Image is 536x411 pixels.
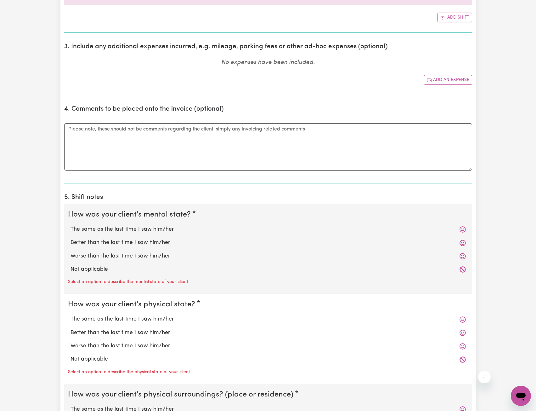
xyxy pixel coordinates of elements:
button: Add another shift [437,13,472,22]
legend: How was your client's physical state? [68,299,198,310]
iframe: Close message [478,371,491,383]
label: Not applicable [71,265,466,274]
label: The same as the last time I saw him/her [71,225,466,234]
em: No expenses have been included. [221,60,315,66]
label: Worse than the last time I saw him/her [71,342,466,350]
h2: 4. Comments to be placed onto the invoice (optional) [64,105,472,113]
label: Better than the last time I saw him/her [71,239,466,247]
label: Better than the last time I saw him/her [71,329,466,337]
label: The same as the last time I saw him/her [71,315,466,323]
p: Select an option to describe the mental state of your client [68,279,188,286]
iframe: Button to launch messaging window [511,386,531,406]
label: Not applicable [71,355,466,363]
span: Need any help? [4,4,38,9]
legend: How was your client's physical surroundings? (place or residence) [68,389,296,400]
legend: How was your client's mental state? [68,209,193,220]
p: Select an option to describe the physical state of your client [68,369,190,376]
button: Add another expense [424,75,472,85]
label: Worse than the last time I saw him/her [71,252,466,260]
h2: 3. Include any additional expenses incurred, e.g. mileage, parking fees or other ad-hoc expenses ... [64,43,472,51]
h2: 5. Shift notes [64,194,472,201]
